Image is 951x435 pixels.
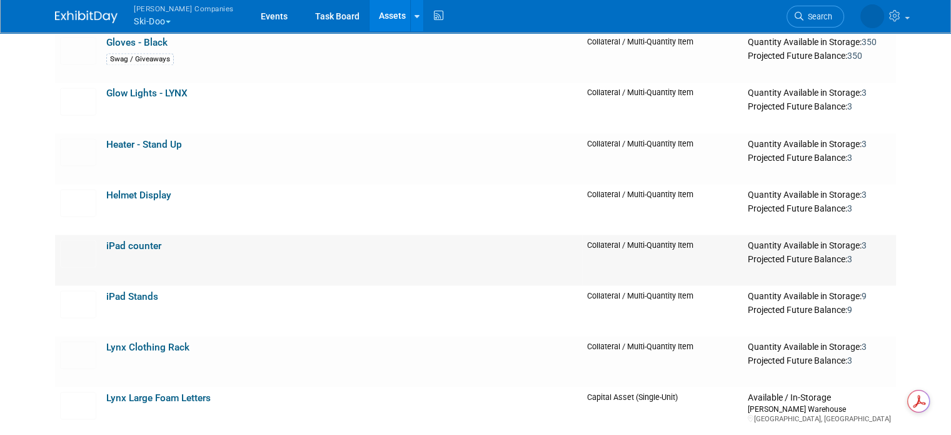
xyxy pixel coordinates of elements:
[582,83,743,133] td: Collateral / Multi-Quantity Item
[862,240,867,250] span: 3
[748,88,891,99] div: Quantity Available in Storage:
[847,203,852,213] span: 3
[847,101,852,111] span: 3
[847,253,852,264] span: 3
[803,12,832,21] span: Search
[862,189,867,199] span: 3
[847,51,862,61] span: 350
[748,352,891,366] div: Projected Future Balance:
[106,392,211,403] a: Lynx Large Foam Letters
[748,200,891,214] div: Projected Future Balance:
[748,341,891,352] div: Quantity Available in Storage:
[582,336,743,387] td: Collateral / Multi-Quantity Item
[106,290,158,302] a: iPad Stands
[748,414,891,423] div: [GEOGRAPHIC_DATA], [GEOGRAPHIC_DATA]
[748,403,891,414] div: [PERSON_NAME] Warehouse
[748,99,891,113] div: Projected Future Balance:
[582,32,743,83] td: Collateral / Multi-Quantity Item
[748,37,891,48] div: Quantity Available in Storage:
[862,37,877,47] span: 350
[134,2,234,15] span: [PERSON_NAME] Companies
[748,302,891,315] div: Projected Future Balance:
[106,240,161,251] a: iPad counter
[748,240,891,251] div: Quantity Available in Storage:
[847,304,852,314] span: 9
[748,138,891,150] div: Quantity Available in Storage:
[106,37,168,48] a: Gloves - Black
[55,11,118,23] img: ExhibitDay
[106,341,189,352] a: Lynx Clothing Rack
[862,138,867,148] span: 3
[106,189,171,200] a: Helmet Display
[748,290,891,302] div: Quantity Available in Storage:
[862,290,867,300] span: 9
[862,341,867,351] span: 3
[748,189,891,200] div: Quantity Available in Storage:
[748,150,891,163] div: Projected Future Balance:
[106,53,174,65] div: Swag / Giveaways
[582,235,743,285] td: Collateral / Multi-Quantity Item
[106,138,182,150] a: Heater - Stand Up
[748,48,891,62] div: Projected Future Balance:
[787,6,844,28] a: Search
[106,88,188,99] a: Glow Lights - LYNX
[748,392,891,403] div: Available / In-Storage
[860,4,884,28] img: Stephanie Johnson
[582,184,743,235] td: Collateral / Multi-Quantity Item
[582,285,743,336] td: Collateral / Multi-Quantity Item
[847,152,852,162] span: 3
[847,355,852,365] span: 3
[748,251,891,265] div: Projected Future Balance:
[862,88,867,98] span: 3
[582,133,743,184] td: Collateral / Multi-Quantity Item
